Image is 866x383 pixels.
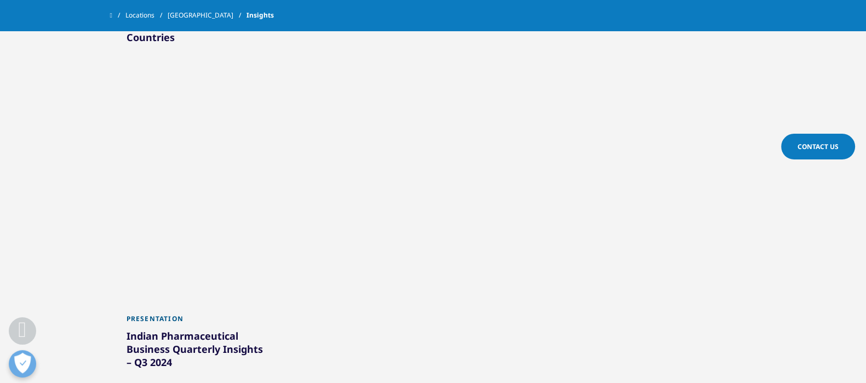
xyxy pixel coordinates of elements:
[246,5,274,25] span: Insights
[127,315,268,329] div: Presentation
[125,5,168,25] a: Locations
[798,142,839,151] span: Contact Us
[781,134,855,159] a: Contact Us
[9,350,36,378] button: Open Preferences
[127,329,268,373] div: Indian Pharmaceutical Business Quarterly Insights – Q3 2024
[168,5,246,25] a: [GEOGRAPHIC_DATA]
